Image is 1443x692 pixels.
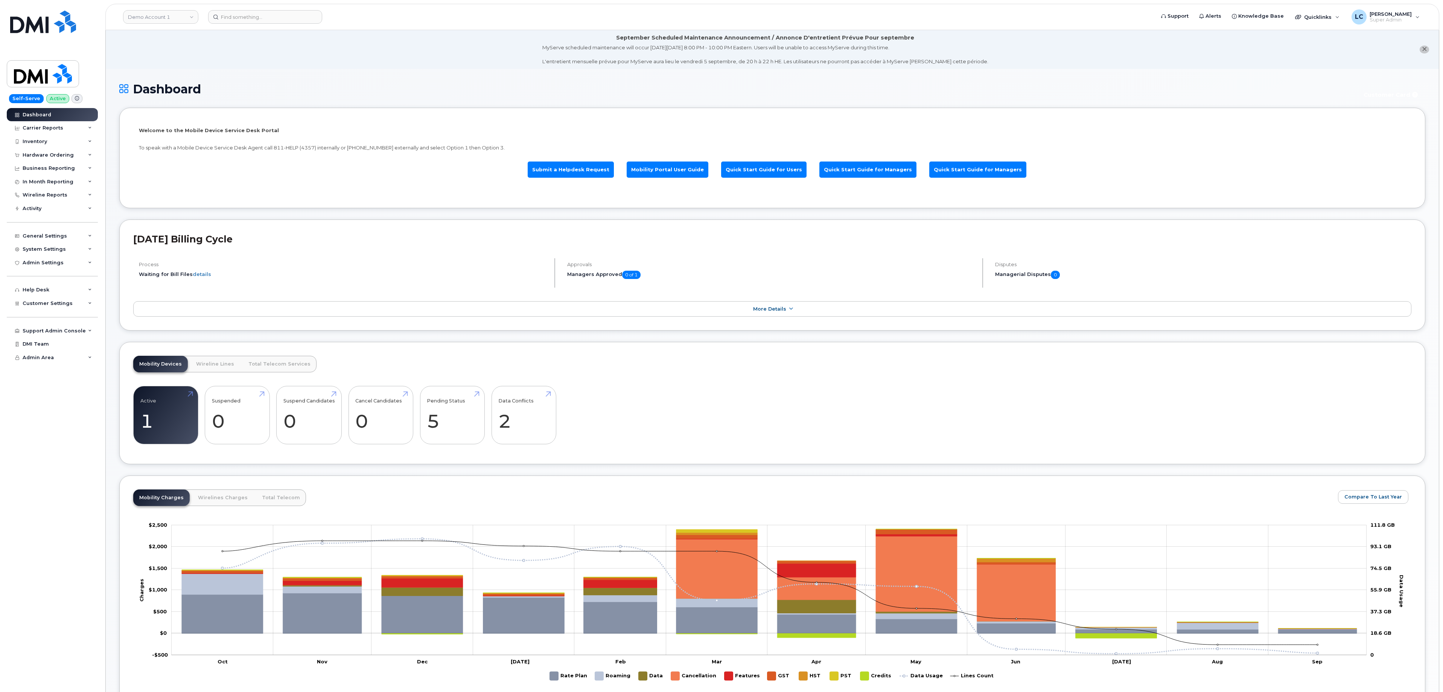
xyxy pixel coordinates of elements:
a: Cancel Candidates 0 [355,390,406,440]
tspan: -$500 [152,652,168,658]
tspan: May [910,658,921,665]
g: HST [799,669,822,683]
g: Lines Count [950,669,994,683]
g: $0 [149,587,167,593]
g: $0 [149,565,167,571]
a: Quick Start Guide for Users [721,162,807,178]
span: 0 [1051,271,1060,279]
button: Compare To Last Year [1338,490,1408,504]
g: PST [830,669,853,683]
g: $0 [152,652,168,658]
a: Total Telecom Services [242,356,317,372]
g: Features [725,669,760,683]
a: Quick Start Guide for Managers [929,162,1026,178]
span: 0 of 1 [622,271,641,279]
h2: [DATE] Billing Cycle [133,233,1411,245]
tspan: 111.8 GB [1370,522,1395,528]
tspan: Charges [139,578,145,601]
g: GST [182,529,1357,629]
tspan: $2,000 [149,543,167,549]
tspan: Oct [218,658,228,665]
a: Data Conflicts 2 [498,390,549,440]
tspan: 93.1 GB [1370,543,1391,549]
tspan: [DATE] [1112,658,1131,665]
g: $0 [149,543,167,549]
g: Roaming [595,669,631,683]
h4: Approvals [567,262,976,267]
tspan: Apr [811,658,821,665]
tspan: Jun [1011,658,1020,665]
a: Quick Start Guide for Managers [819,162,916,178]
a: Suspended 0 [212,390,263,440]
tspan: 74.5 GB [1370,565,1391,571]
g: GST [767,669,792,683]
a: Mobility Portal User Guide [627,162,708,178]
a: Suspend Candidates 0 [283,390,335,440]
g: Rate Plan [182,593,1357,633]
tspan: Nov [317,658,327,665]
span: Compare To Last Year [1344,493,1402,500]
div: MyServe scheduled maintenance will occur [DATE][DATE] 8:00 PM - 10:00 PM Eastern. Users will be u... [542,44,988,65]
tspan: $1,500 [149,565,167,571]
p: Welcome to the Mobile Device Service Desk Portal [139,127,1406,134]
a: Wireline Lines [190,356,240,372]
tspan: 0 [1370,652,1374,658]
tspan: Feb [615,658,626,665]
p: To speak with a Mobile Device Service Desk Agent call 811-HELP (4357) internally or [PHONE_NUMBER... [139,144,1406,151]
h4: Process [139,262,548,267]
h5: Managers Approved [567,271,976,279]
tspan: $500 [153,608,167,614]
a: Total Telecom [256,489,306,506]
li: Waiting for Bill Files [139,271,548,278]
tspan: $2,500 [149,522,167,528]
g: Rate Plan [550,669,588,683]
tspan: 18.6 GB [1370,630,1391,636]
g: $0 [149,522,167,528]
a: Wirelines Charges [192,489,254,506]
g: Cancellation [671,669,717,683]
g: Data Usage [900,669,943,683]
span: More Details [753,306,786,312]
g: Legend [550,669,994,683]
g: Chart [139,522,1405,683]
tspan: 55.9 GB [1370,587,1391,593]
g: Roaming [182,574,1357,630]
tspan: Mar [712,658,722,665]
g: Credits [860,669,892,683]
h1: Dashboard [119,82,1354,96]
tspan: 37.3 GB [1370,608,1391,614]
tspan: Data Usage [1399,575,1405,607]
a: Mobility Devices [133,356,188,372]
tspan: Sep [1312,658,1323,665]
button: Customer Card [1358,88,1425,102]
a: Mobility Charges [133,489,190,506]
a: Active 1 [140,390,191,440]
tspan: [DATE] [511,658,530,665]
button: close notification [1420,46,1429,53]
tspan: $0 [160,630,167,636]
g: Data [639,669,664,683]
a: details [193,271,211,277]
tspan: Dec [417,658,428,665]
h5: Managerial Disputes [995,271,1411,279]
a: Pending Status 5 [427,390,478,440]
tspan: Aug [1212,658,1223,665]
h4: Disputes [995,262,1411,267]
tspan: $1,000 [149,587,167,593]
div: September Scheduled Maintenance Announcement / Annonce D'entretient Prévue Pour septembre [616,34,914,42]
a: Submit a Helpdesk Request [528,162,614,178]
g: $0 [153,608,167,614]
